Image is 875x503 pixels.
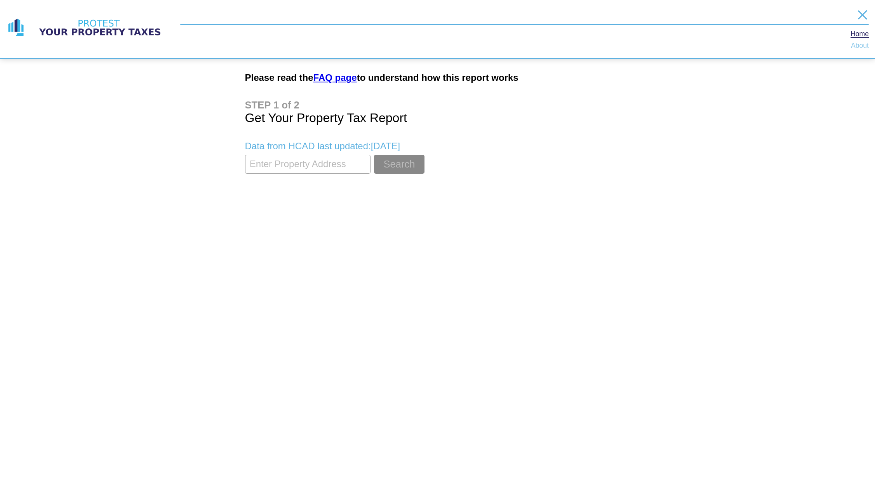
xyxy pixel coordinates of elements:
[245,141,630,152] p: Data from HCAD last updated: [DATE]
[245,100,630,125] h1: Get Your Property Tax Report
[851,43,869,49] a: About
[313,72,357,83] a: FAQ page
[6,18,26,37] img: logo
[32,18,168,37] img: logo text
[374,155,424,174] button: Search
[245,72,630,83] h2: Please read the to understand how this report works
[6,18,168,37] a: logo logo text
[245,155,371,174] input: Enter Property Address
